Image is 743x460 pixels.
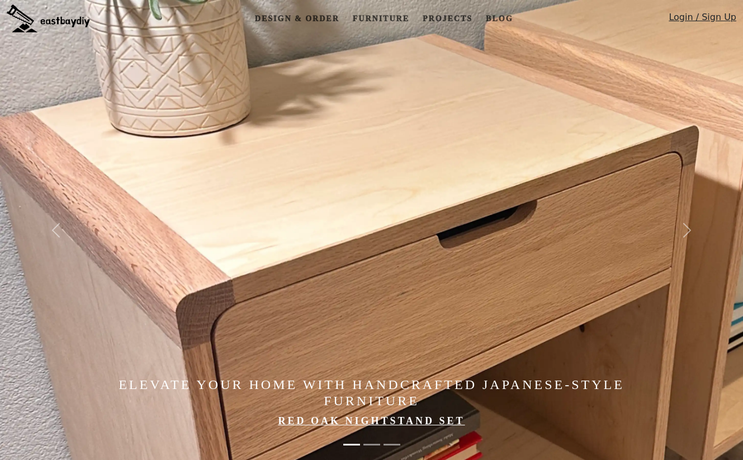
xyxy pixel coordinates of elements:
a: Projects [418,8,477,29]
img: eastbaydiy [7,4,90,32]
a: Blog [481,8,517,29]
button: Japanese-Style Limited Edition [384,438,400,451]
a: Design & Order [250,8,344,29]
button: Elevate Your Home with Handcrafted Japanese-Style Furniture [343,438,360,451]
a: Furniture [348,8,414,29]
h4: Elevate Your Home with Handcrafted Japanese-Style Furniture [111,377,631,409]
a: Red Oak Nightstand Set [278,415,465,426]
button: Made in the Bay Area [363,438,380,451]
a: Login / Sign Up [669,11,736,29]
